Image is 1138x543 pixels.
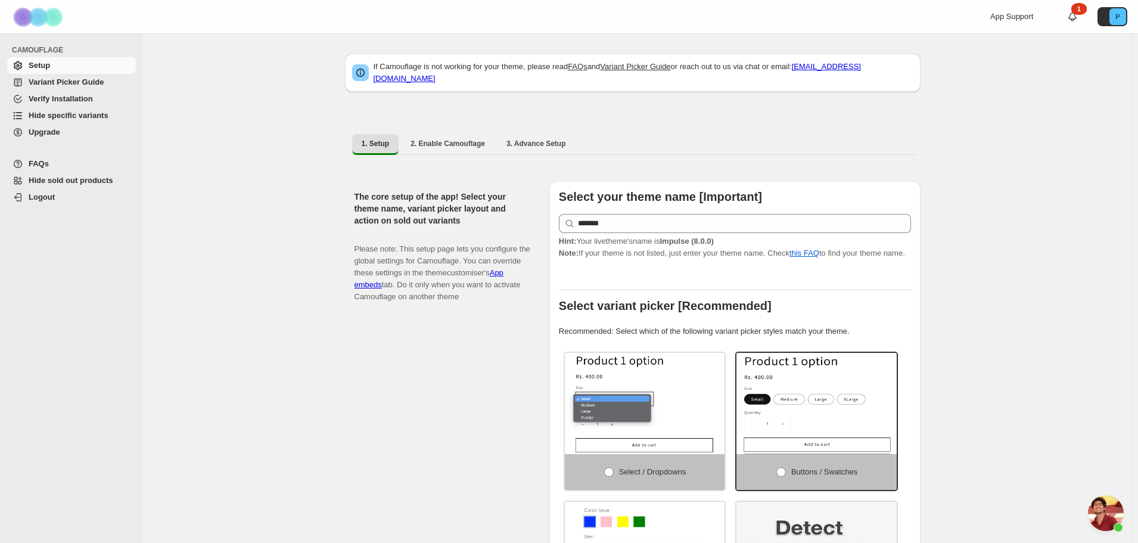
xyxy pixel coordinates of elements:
[619,467,686,476] span: Select / Dropdowns
[12,45,137,55] span: CAMOUFLAGE
[29,94,93,103] span: Verify Installation
[568,62,587,71] a: FAQs
[10,1,69,33] img: Camouflage
[559,237,577,246] strong: Hint:
[1088,495,1124,531] div: Open chat
[559,249,579,257] strong: Note:
[559,299,772,312] b: Select variant picker [Recommended]
[29,193,55,201] span: Logout
[29,128,60,136] span: Upgrade
[990,12,1033,21] span: App Support
[660,237,713,246] strong: Impulse (8.0.0)
[559,190,762,203] b: Select your theme name [Important]
[559,237,714,246] span: Your live theme's name is
[355,231,530,303] p: Please note: This setup page lets you configure the global settings for Camouflage. You can overr...
[1115,13,1120,20] text: P
[7,189,136,206] a: Logout
[1071,3,1087,15] div: 1
[791,467,857,476] span: Buttons / Swatches
[7,172,136,189] a: Hide sold out products
[7,57,136,74] a: Setup
[29,176,113,185] span: Hide sold out products
[362,139,390,148] span: 1. Setup
[1067,11,1078,23] a: 1
[355,191,530,226] h2: The core setup of the app! Select your theme name, variant picker layout and action on sold out v...
[7,74,136,91] a: Variant Picker Guide
[506,139,566,148] span: 3. Advance Setup
[736,353,897,454] img: Buttons / Swatches
[29,111,108,120] span: Hide specific variants
[600,62,670,71] a: Variant Picker Guide
[29,159,49,168] span: FAQs
[565,353,725,454] img: Select / Dropdowns
[7,91,136,107] a: Verify Installation
[7,124,136,141] a: Upgrade
[29,61,50,70] span: Setup
[789,249,819,257] a: this FAQ
[7,156,136,172] a: FAQs
[559,325,911,337] p: Recommended: Select which of the following variant picker styles match your theme.
[1109,8,1126,25] span: Avatar with initials P
[7,107,136,124] a: Hide specific variants
[1097,7,1127,26] button: Avatar with initials P
[374,61,913,85] p: If Camouflage is not working for your theme, please read and or reach out to us via chat or email:
[411,139,485,148] span: 2. Enable Camouflage
[559,235,911,259] p: If your theme is not listed, just enter your theme name. Check to find your theme name.
[29,77,104,86] span: Variant Picker Guide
